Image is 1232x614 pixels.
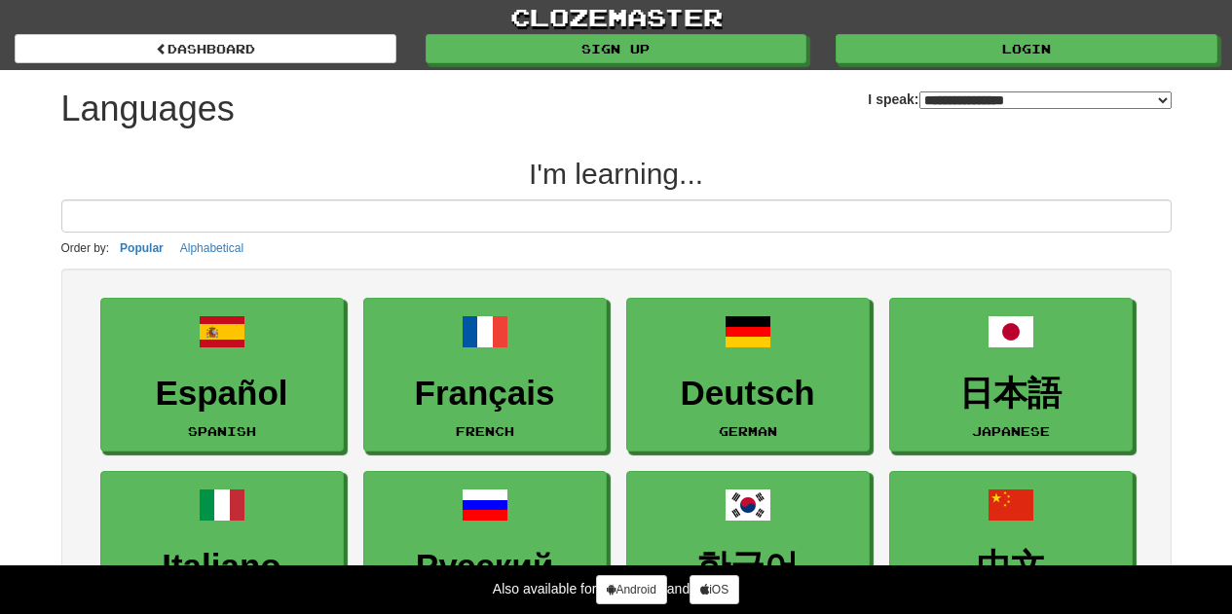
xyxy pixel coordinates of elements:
a: FrançaisFrench [363,298,607,452]
a: dashboard [15,34,396,63]
small: Order by: [61,241,110,255]
a: iOS [690,575,739,604]
a: Login [836,34,1217,63]
h1: Languages [61,90,235,128]
h3: 中文 [900,548,1122,586]
small: French [456,424,514,438]
h3: 한국어 [637,548,859,586]
select: I speak: [919,91,1172,109]
h2: I'm learning... [61,158,1172,190]
h3: Español [111,375,333,413]
h3: Italiano [111,548,333,586]
a: EspañolSpanish [100,298,344,452]
h3: Deutsch [637,375,859,413]
label: I speak: [868,90,1171,109]
h3: Русский [374,548,596,586]
a: Android [596,575,666,604]
a: DeutschGerman [626,298,870,452]
h3: Français [374,375,596,413]
a: 日本語Japanese [889,298,1133,452]
a: Sign up [426,34,807,63]
button: Popular [114,237,169,259]
small: German [719,424,777,438]
button: Alphabetical [174,237,249,259]
small: Spanish [188,424,256,438]
h3: 日本語 [900,375,1122,413]
small: Japanese [972,424,1050,438]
